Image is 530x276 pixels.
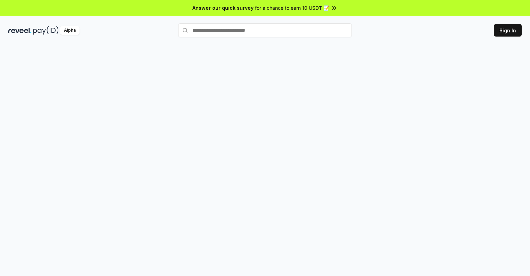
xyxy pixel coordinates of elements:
[60,26,80,35] div: Alpha
[255,4,329,11] span: for a chance to earn 10 USDT 📝
[192,4,254,11] span: Answer our quick survey
[494,24,522,37] button: Sign In
[8,26,32,35] img: reveel_dark
[33,26,59,35] img: pay_id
